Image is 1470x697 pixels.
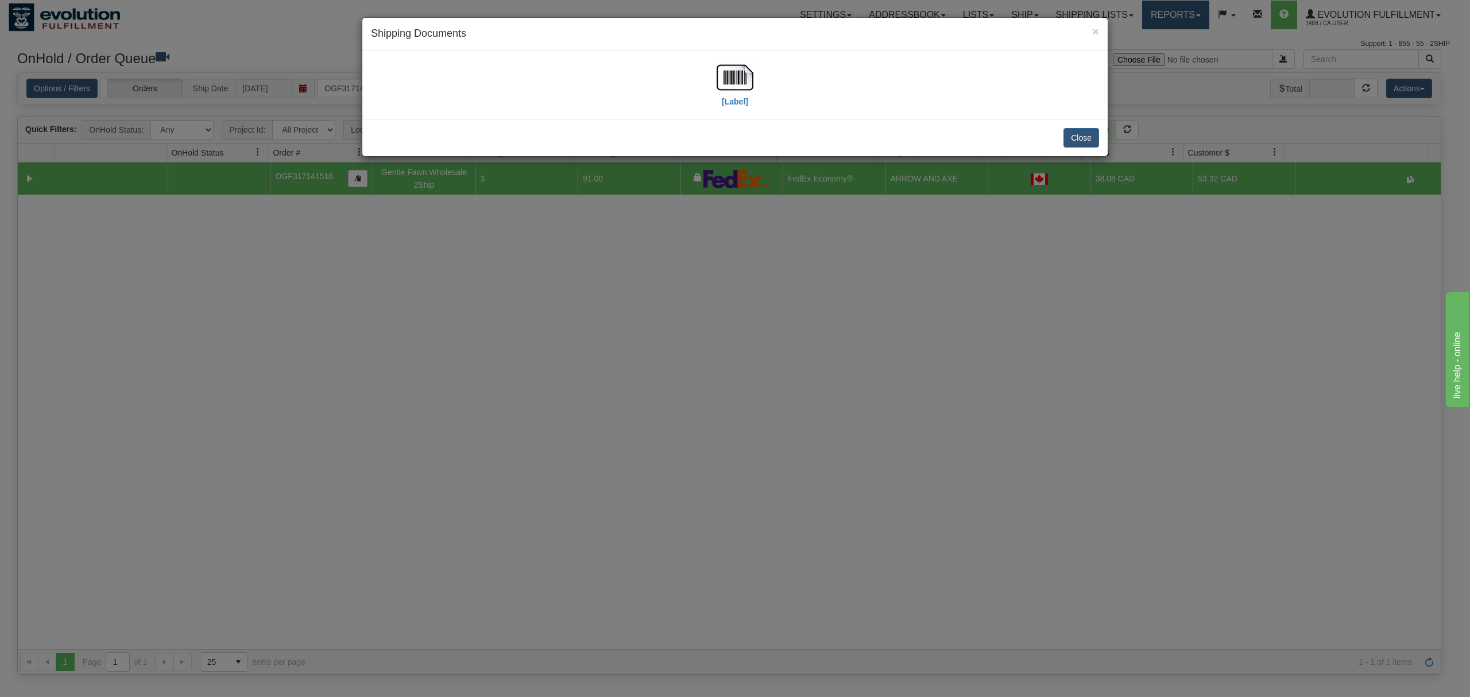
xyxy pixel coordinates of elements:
[717,59,753,96] img: barcode.jpg
[722,96,748,107] label: [Label]
[371,26,1099,41] h4: Shipping Documents
[1444,290,1469,407] iframe: chat widget
[9,7,106,21] div: live help - online
[1063,128,1099,148] button: Close
[1092,25,1099,38] span: ×
[1092,25,1099,37] button: Close
[717,72,753,106] a: [Label]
